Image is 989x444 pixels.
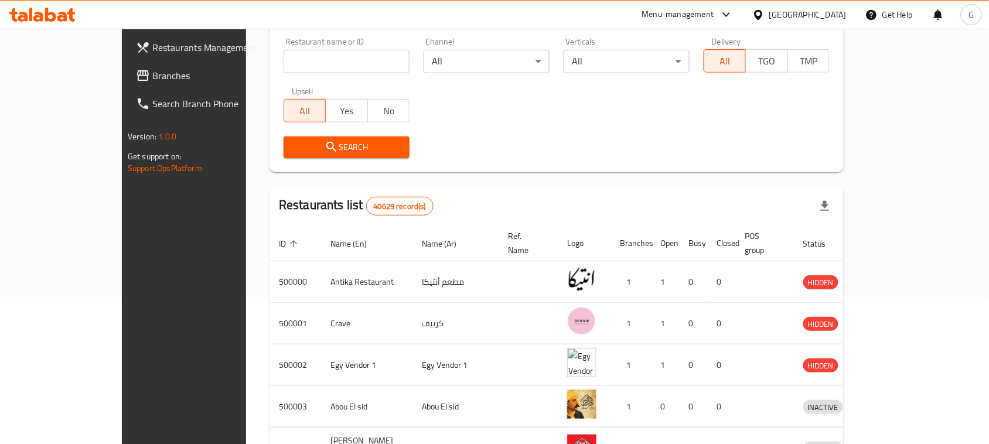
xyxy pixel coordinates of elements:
span: HIDDEN [803,276,838,289]
span: 40629 record(s) [367,201,433,212]
td: 500000 [270,261,321,303]
td: 1 [611,344,652,386]
span: All [709,53,741,70]
td: Abou El sid [321,386,412,428]
span: Name (En) [330,237,382,251]
span: TGO [751,53,783,70]
img: Antika Restaurant [567,265,596,294]
a: Search Branch Phone [127,90,287,118]
span: HIDDEN [803,317,838,331]
span: 1.0.0 [158,129,176,144]
button: Yes [325,99,367,122]
input: Search for restaurant name or ID.. [284,50,410,73]
td: 0 [708,344,736,386]
td: 0 [708,303,736,344]
td: Abou El sid [412,386,499,428]
label: Upsell [292,87,313,95]
span: Name (Ar) [422,237,472,251]
span: Branches [152,69,278,83]
button: Search [284,136,410,158]
td: 1 [652,303,680,344]
td: 0 [652,386,680,428]
span: TMP [793,53,825,70]
button: No [367,99,410,122]
td: 500001 [270,303,321,344]
img: Abou El sid [567,390,596,419]
span: Restaurants Management [152,40,278,54]
a: Support.OpsPlatform [128,160,202,176]
span: No [373,103,405,119]
button: All [704,49,746,73]
a: Restaurants Management [127,33,287,62]
td: 0 [708,386,736,428]
td: 1 [611,386,652,428]
div: HIDDEN [803,275,838,289]
td: 1 [652,261,680,303]
a: Branches [127,62,287,90]
td: مطعم أنتيكا [412,261,499,303]
td: 0 [680,261,708,303]
td: 0 [708,261,736,303]
span: POS group [745,229,780,257]
button: All [284,99,326,122]
td: Crave [321,303,412,344]
div: Menu-management [642,8,714,22]
div: INACTIVE [803,400,843,414]
td: 0 [680,303,708,344]
td: 500002 [270,344,321,386]
td: 1 [611,303,652,344]
th: Closed [708,226,736,261]
th: Busy [680,226,708,261]
td: Antika Restaurant [321,261,412,303]
span: INACTIVE [803,401,843,414]
td: 1 [652,344,680,386]
button: TMP [787,49,830,73]
span: Status [803,237,841,251]
span: G [968,8,974,21]
th: Branches [611,226,652,261]
span: Search Branch Phone [152,97,278,111]
td: Egy Vendor 1 [412,344,499,386]
span: Yes [330,103,363,119]
span: All [289,103,321,119]
span: HIDDEN [803,359,838,373]
td: 1 [611,261,652,303]
th: Logo [558,226,611,261]
div: All [564,50,690,73]
span: Search [293,140,400,155]
span: Get support on: [128,149,182,164]
span: ID [279,237,301,251]
span: Version: [128,129,156,144]
span: Ref. Name [508,229,544,257]
div: [GEOGRAPHIC_DATA] [769,8,847,21]
td: 500003 [270,386,321,428]
td: كرييف [412,303,499,344]
img: Crave [567,306,596,336]
h2: Restaurants list [279,196,434,216]
img: Egy Vendor 1 [567,348,596,377]
button: TGO [745,49,787,73]
td: 0 [680,386,708,428]
td: Egy Vendor 1 [321,344,412,386]
th: Open [652,226,680,261]
div: All [424,50,550,73]
td: 0 [680,344,708,386]
label: Delivery [712,37,741,46]
div: Export file [811,192,839,220]
div: HIDDEN [803,317,838,331]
